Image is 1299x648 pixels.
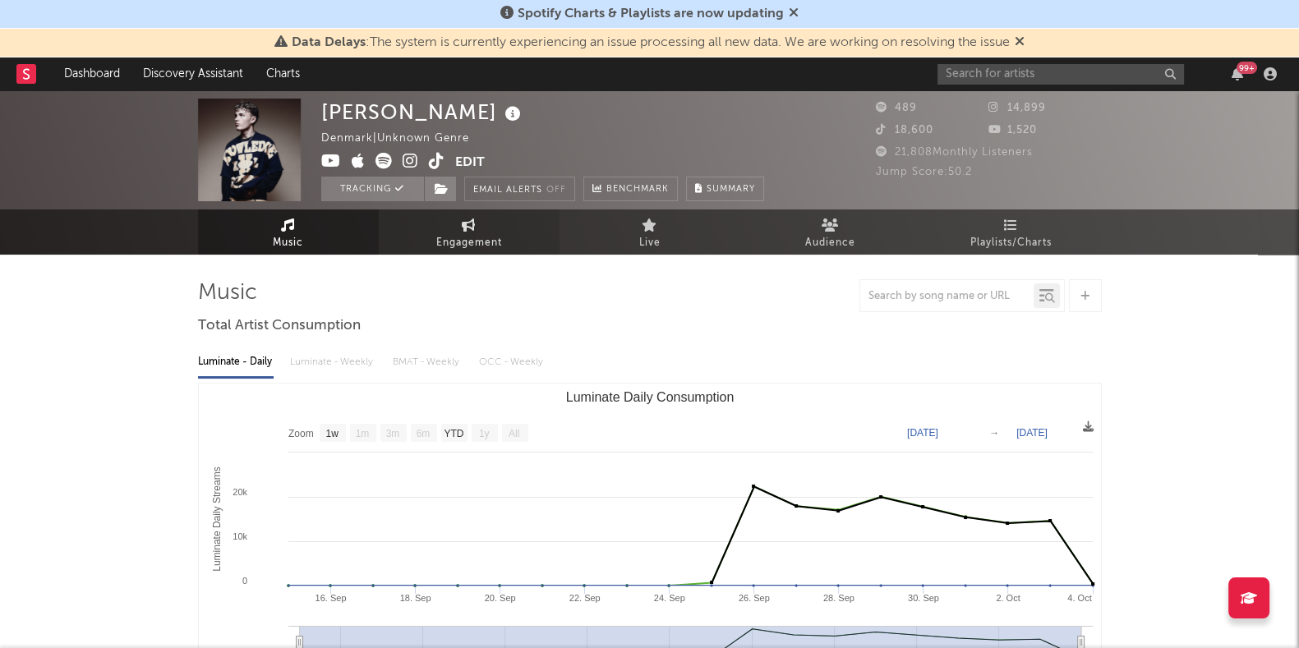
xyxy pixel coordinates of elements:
text: 18. Sep [399,593,431,603]
a: Audience [740,209,921,255]
span: Dismiss [1015,36,1025,49]
button: Summary [686,177,764,201]
text: 22. Sep [569,593,600,603]
span: Spotify Charts & Playlists are now updating [518,7,784,21]
div: Luminate - Daily [198,348,274,376]
text: 20k [233,487,247,497]
a: Engagement [379,209,560,255]
span: Playlists/Charts [970,233,1052,253]
text: [DATE] [907,427,938,439]
text: 2. Oct [996,593,1020,603]
a: Discovery Assistant [131,57,255,90]
text: 1w [325,428,339,439]
a: Charts [255,57,311,90]
div: Denmark | Unknown Genre [321,129,488,149]
text: 3m [385,428,399,439]
em: Off [546,186,566,195]
span: Audience [805,233,855,253]
a: Live [560,209,740,255]
span: 21,808 Monthly Listeners [876,147,1033,158]
a: Benchmark [583,177,678,201]
text: 4. Oct [1067,593,1091,603]
text: 6m [416,428,430,439]
button: Tracking [321,177,424,201]
span: Benchmark [606,180,669,200]
input: Search by song name or URL [860,290,1034,303]
text: Luminate Daily Streams [211,466,223,571]
text: 20. Sep [484,593,515,603]
text: 10k [233,531,247,541]
span: Engagement [436,233,502,253]
span: Live [639,233,661,253]
text: YTD [444,428,463,439]
text: Luminate Daily Consumption [565,390,734,404]
a: Dashboard [53,57,131,90]
text: 16. Sep [315,593,346,603]
text: 1y [478,428,489,439]
div: 99 + [1237,62,1257,74]
text: Zoom [288,428,314,439]
span: 1,520 [988,125,1037,136]
input: Search for artists [937,64,1184,85]
span: 18,600 [876,125,933,136]
text: 24. Sep [653,593,684,603]
a: Music [198,209,379,255]
button: Email AlertsOff [464,177,575,201]
span: 14,899 [988,103,1046,113]
span: Jump Score: 50.2 [876,167,972,177]
button: Edit [455,153,485,173]
span: Total Artist Consumption [198,316,361,336]
text: 1m [355,428,369,439]
span: : The system is currently experiencing an issue processing all new data. We are working on resolv... [292,36,1010,49]
span: Summary [707,185,755,194]
a: Playlists/Charts [921,209,1102,255]
text: [DATE] [1016,427,1048,439]
text: → [989,427,999,439]
text: 30. Sep [907,593,938,603]
span: 489 [876,103,917,113]
span: Music [273,233,303,253]
text: 26. Sep [738,593,769,603]
div: [PERSON_NAME] [321,99,525,126]
text: 0 [242,576,246,586]
button: 99+ [1232,67,1243,80]
text: 28. Sep [822,593,854,603]
text: All [508,428,518,439]
span: Data Delays [292,36,366,49]
span: Dismiss [789,7,799,21]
